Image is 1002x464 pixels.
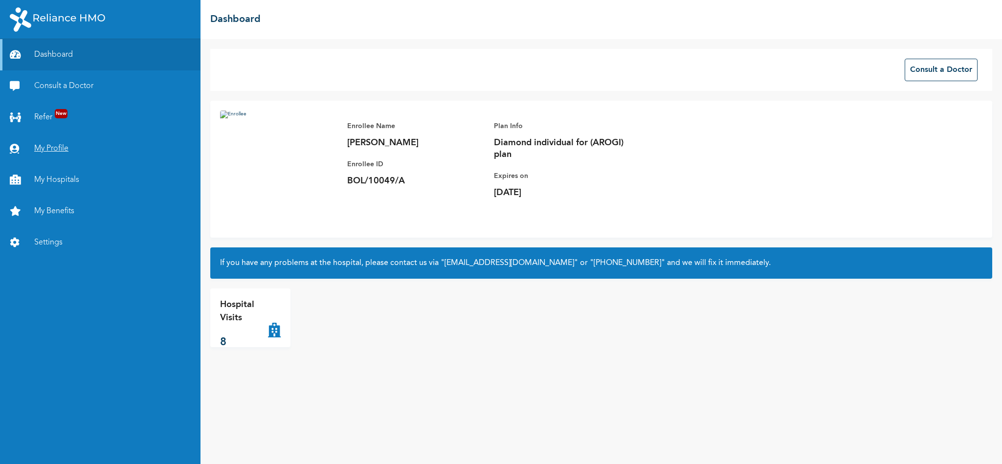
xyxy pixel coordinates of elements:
span: New [55,109,67,118]
img: RelianceHMO's Logo [10,7,105,32]
p: BOL/10049/A [347,175,484,187]
p: [DATE] [494,187,631,199]
p: Enrollee Name [347,120,484,132]
button: Consult a Doctor [905,59,978,81]
h2: Dashboard [210,12,261,27]
p: Expires on [494,170,631,182]
img: Enrollee [220,110,337,228]
p: Plan Info [494,120,631,132]
p: 8 [220,334,268,351]
h2: If you have any problems at the hospital, please contact us via or and we will fix it immediately. [220,257,982,269]
p: [PERSON_NAME] [347,137,484,149]
p: Diamond individual for (AROGI) plan [494,137,631,160]
a: "[EMAIL_ADDRESS][DOMAIN_NAME]" [441,259,578,267]
a: "[PHONE_NUMBER]" [590,259,665,267]
p: Enrollee ID [347,158,484,170]
p: Hospital Visits [220,298,268,325]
